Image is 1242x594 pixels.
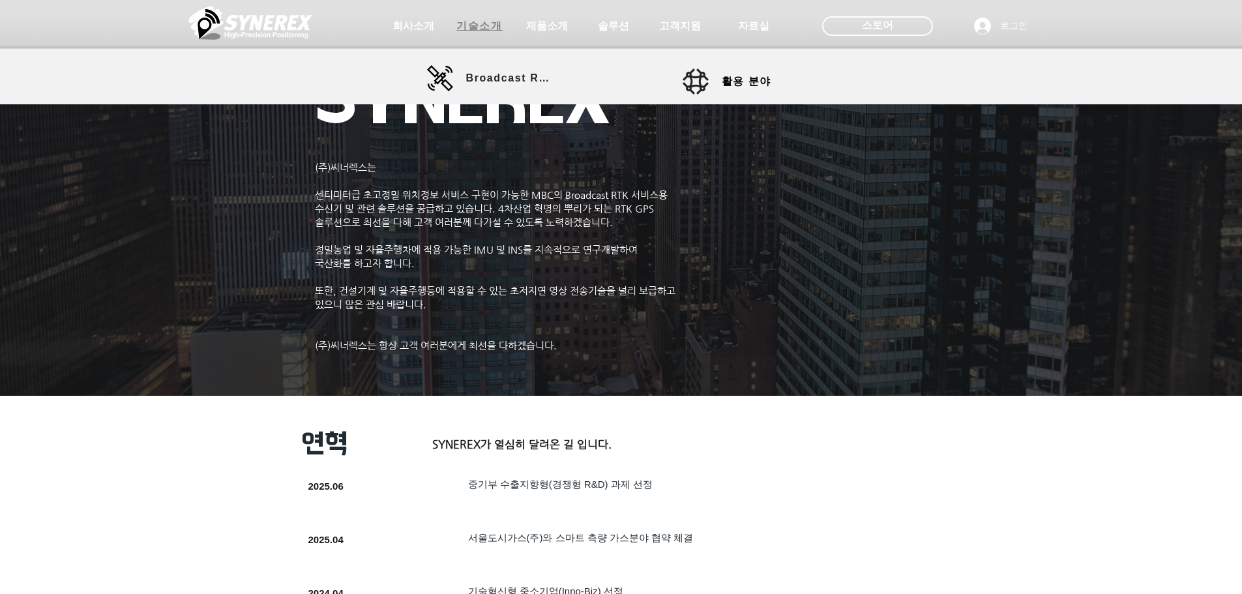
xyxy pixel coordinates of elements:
span: 서울도시가스(주)와 스마트 측량 가스분야 협약 체결 [468,532,694,543]
span: 제품소개 [526,20,568,33]
span: (주)씨너렉스는 항상 고객 여러분에게 최선을 다하겠습니다. [315,340,557,351]
div: 스토어 [822,16,933,36]
span: 정밀농업 및 자율주행차에 적용 가능한 IMU 및 INS를 지속적으로 연구개발하여 [315,244,638,255]
span: 연혁 [302,429,347,458]
span: 고객지원 [659,20,701,33]
span: Broadcast RTK [466,72,554,84]
a: 회사소개 [381,13,446,39]
span: 2025.06 [308,481,344,492]
span: 솔루션으로 최선을 다해 고객 여러분께 다가설 수 있도록 노력하겠습니다. [315,216,613,228]
a: 제품소개 [514,13,580,39]
a: Broadcast RTK [427,65,554,91]
a: 고객지원 [647,13,713,39]
span: 로그인 [996,20,1032,33]
span: 기술소개 [456,20,502,33]
span: SYNEREX가 열심히 달려온 길 입니다. [432,438,612,451]
a: 자료실 [721,13,786,39]
a: 활용 분야 [683,68,800,95]
span: 2025.04 [308,534,344,545]
span: ​또한, 건설기계 및 자율주행등에 적용할 수 있는 초저지연 영상 전송기술을 널리 보급하고 있으니 많은 관심 바랍니다. [315,285,675,310]
img: 씨너렉스_White_simbol_대지 1.png [188,3,312,42]
span: 수신기 및 관련 솔루션을 공급하고 있습니다. 4차산업 혁명의 뿌리가 되는 RTK GPS [315,203,654,214]
span: 센티미터급 초고정밀 위치정보 서비스 구현이 가능한 MBC의 Broadcast RTK 서비스용 [315,189,668,200]
a: 기술소개 [447,13,512,39]
span: 스토어 [862,18,893,33]
span: ​중기부 수출지향형(경쟁형 R&D) 과제 선정 [468,479,653,490]
a: 솔루션 [581,13,646,39]
iframe: Wix Chat [1001,183,1242,594]
span: 자료실 [738,20,769,33]
span: 솔루션 [598,20,629,33]
span: 활용 분야 [722,75,771,89]
span: 회사소개 [392,20,434,33]
span: 국산화를 하고자 합니다. [315,258,415,269]
button: 로그인 [965,14,1037,38]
